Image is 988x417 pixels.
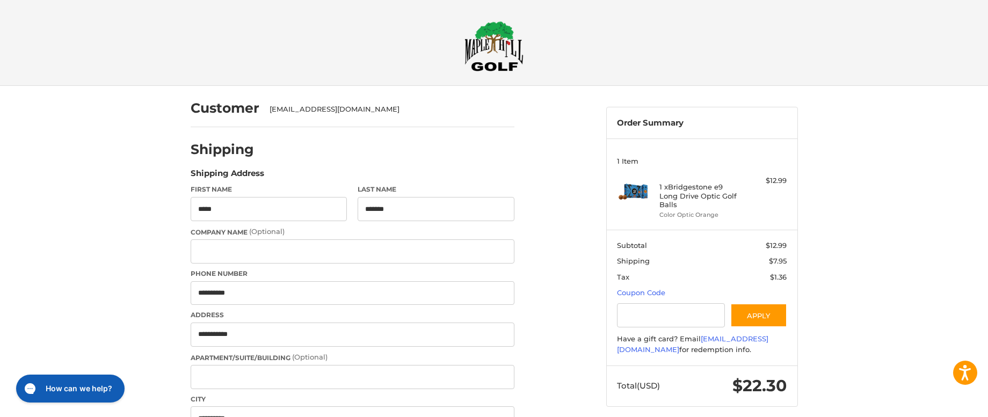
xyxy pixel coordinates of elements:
[770,273,787,281] span: $1.36
[617,118,787,128] h3: Order Summary
[191,167,264,185] legend: Shipping Address
[292,353,328,361] small: (Optional)
[191,141,254,158] h2: Shipping
[358,185,514,194] label: Last Name
[730,303,787,327] button: Apply
[617,334,787,355] div: Have a gift card? Email for redemption info.
[617,257,650,265] span: Shipping
[617,303,725,327] input: Gift Certificate or Coupon Code
[744,175,787,186] div: $12.99
[191,100,259,116] h2: Customer
[769,257,787,265] span: $7.95
[617,273,629,281] span: Tax
[617,241,647,250] span: Subtotal
[191,269,514,279] label: Phone Number
[191,310,514,320] label: Address
[464,21,524,71] img: Maple Hill Golf
[617,381,660,391] span: Total (USD)
[659,210,742,220] li: Color Optic Orange
[766,241,787,250] span: $12.99
[732,376,787,396] span: $22.30
[617,157,787,165] h3: 1 Item
[191,394,514,404] label: City
[191,352,514,363] label: Apartment/Suite/Building
[191,226,514,237] label: Company Name
[899,388,988,417] iframe: Google Customer Reviews
[617,288,665,297] a: Coupon Code
[270,104,504,115] div: [EMAIL_ADDRESS][DOMAIN_NAME]
[659,182,742,209] h4: 1 x Bridgestone e9 Long Drive Optic Golf Balls
[191,185,347,194] label: First Name
[11,371,128,406] iframe: Gorgias live chat messenger
[617,334,768,354] a: [EMAIL_ADDRESS][DOMAIN_NAME]
[249,227,285,236] small: (Optional)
